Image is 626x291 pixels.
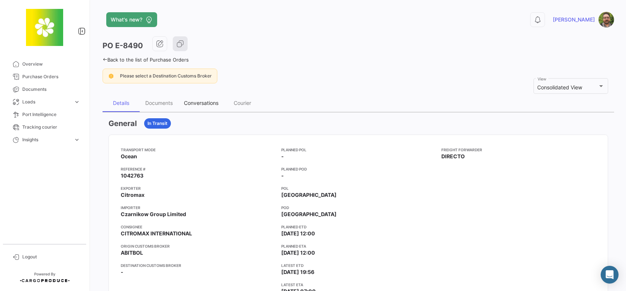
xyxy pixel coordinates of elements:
span: - [281,153,284,160]
app-card-info-title: POL [281,185,436,191]
span: [DATE] 12:00 [281,230,315,237]
app-card-info-title: Consignee [121,224,275,230]
a: Back to the list of Purchase Orders [103,57,189,63]
span: What's new? [111,16,142,23]
span: Ocean [121,153,137,160]
span: Loads [22,99,71,105]
span: [DATE] 12:00 [281,249,315,257]
div: Documents [145,100,173,106]
app-card-info-title: Latest ETA [281,282,436,288]
app-card-info-title: Planned POD [281,166,436,172]
div: Courier [234,100,252,106]
div: Abrir Intercom Messenger [601,266,619,284]
span: [GEOGRAPHIC_DATA] [281,191,337,199]
a: Port Intelligence [6,108,83,121]
span: ABITBOL [121,249,143,257]
app-card-info-title: Exporter [121,185,275,191]
span: [GEOGRAPHIC_DATA] [281,211,337,218]
app-card-info-title: Importer [121,205,275,211]
span: CITROMAX INTERNATIONAL [121,230,192,237]
span: expand_more [74,136,80,143]
button: What's new? [106,12,157,27]
h3: General [108,118,137,129]
span: expand_more [74,99,80,105]
app-card-info-title: Planned POL [281,147,436,153]
span: Overview [22,61,80,67]
app-card-info-title: Transport mode [121,147,275,153]
span: Insights [22,136,71,143]
span: Czarnikow Group Limited [121,211,186,218]
span: In Transit [147,120,168,127]
span: Port Intelligence [22,111,80,118]
app-card-info-title: Reference # [121,166,275,172]
app-card-info-title: Planned ETA [281,243,436,249]
span: Logout [22,254,80,260]
span: Purchase Orders [22,73,80,80]
span: [DATE] 19:56 [281,268,314,276]
img: 8664c674-3a9e-46e9-8cba-ffa54c79117b.jfif [26,9,63,46]
app-card-info-title: Origin Customs Broker [121,243,275,249]
app-card-info-title: POD [281,205,436,211]
a: Purchase Orders [6,70,83,83]
a: Tracking courier [6,121,83,133]
span: Citromax [121,191,145,199]
span: Tracking courier [22,124,80,130]
span: - [121,268,123,276]
app-card-info-title: Freight Forwarder [441,147,596,153]
img: SR.jpg [599,12,614,27]
app-card-info-title: Planned ETD [281,224,436,230]
span: Consolidated View [538,84,583,90]
app-card-info-title: Latest ETD [281,262,436,268]
a: Overview [6,58,83,70]
span: Documents [22,86,80,93]
span: - [281,172,284,179]
h3: PO E-8490 [103,40,143,51]
span: [PERSON_NAME] [553,16,595,23]
app-card-info-title: Destination Customs Broker [121,262,275,268]
span: Please select a Destination Customs Broker [120,73,212,79]
span: DIRECTO [441,153,465,160]
a: Documents [6,83,83,96]
div: Conversations [184,100,218,106]
span: 1042763 [121,172,143,179]
div: Details [113,100,129,106]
